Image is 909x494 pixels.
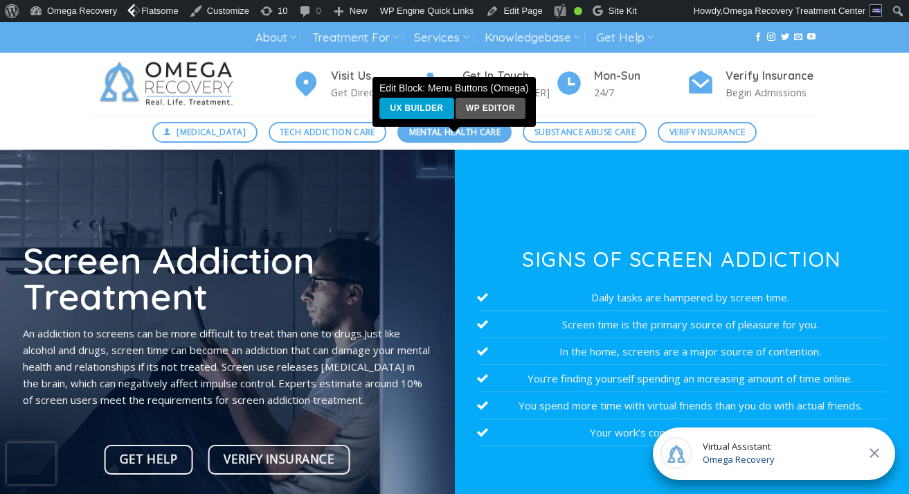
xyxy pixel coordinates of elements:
li: Your work’s consistency has deteriorated. [477,419,886,446]
h4: Get In Touch [462,67,555,85]
span: Verify Insurance [224,450,334,469]
a: Visit Us Get Directions [292,67,424,101]
div: Edit Block: Menu Buttons (Omega) [374,78,534,125]
h1: Screen Addiction Treatment [23,242,432,315]
a: Tech Addiction Care [269,122,387,143]
p: Get Directions [331,85,424,100]
a: Get Help [596,25,654,51]
a: Treatment For [312,25,399,51]
span: Verify Insurance [669,125,746,139]
span: Tech Addiction Care [280,125,375,139]
a: Verify Insurance Begin Admissions [687,67,818,101]
a: Mental Health Care [397,122,512,143]
a: Follow on YouTube [807,33,816,42]
iframe: reCAPTCHA [7,443,55,484]
p: 24/7 [594,85,687,100]
li: In the home, screens are a major source of contention. [477,338,886,365]
li: You’re finding yourself spending an increasing amount of time online. [477,365,886,392]
a: Send us an email [794,33,802,42]
a: [MEDICAL_DATA] [152,122,258,143]
a: Get Help [105,445,194,475]
p: Begin Admissions [726,85,818,100]
a: Verify Insurance [208,445,350,475]
span: Get Help [120,450,177,469]
a: Follow on Facebook [754,33,762,42]
span: Omega Recovery Treatment Center [723,6,865,16]
p: An addiction to screens can be more difficult to treat than one to drugs.Just like alcohol and dr... [23,325,432,408]
a: About [255,25,296,51]
h3: Signs of Screen Addiction [477,249,886,270]
a: Substance Abuse Care [523,122,647,143]
a: Get In Touch [PHONE_NUMBER] [424,67,555,101]
img: Omega Recovery [91,53,247,115]
a: Follow on Twitter [781,33,789,42]
a: WP Editor [456,98,526,119]
li: Screen time is the primary source of pleasure for you. [477,311,886,338]
span: Substance Abuse Care [534,125,636,139]
div: Good [574,7,582,15]
h4: Mon-Sun [594,67,687,85]
h4: Verify Insurance [726,67,818,85]
a: Verify Insurance [658,122,757,143]
li: You spend more time with virtual friends than you do with actual friends. [477,392,886,419]
span: [MEDICAL_DATA] [177,125,246,139]
a: Services [414,25,469,51]
a: Knowledgebase [485,25,580,51]
h4: Visit Us [331,67,424,85]
span: Site Kit [609,6,637,16]
a: UX Builder [379,98,454,119]
a: Follow on Instagram [767,33,775,42]
li: Daily tasks are hampered by screen time. [477,284,886,311]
